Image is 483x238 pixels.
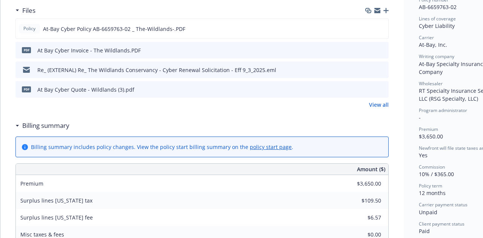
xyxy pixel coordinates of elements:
span: Amount ($) [357,165,385,173]
span: - [419,114,421,121]
div: At Bay Cyber Quote - Wildlands (3).pdf [37,86,134,94]
span: Policy term [419,183,442,189]
div: At Bay Cyber Invoice - The Wildlands.PDF [37,46,141,54]
span: Carrier [419,34,434,41]
span: Program administrator [419,107,467,114]
span: $3,650.00 [419,133,443,140]
span: Commission [419,164,445,170]
span: pdf [22,86,31,92]
span: Unpaid [419,209,437,216]
span: Carrier payment status [419,201,468,208]
input: 0.00 [337,178,386,189]
span: At-Bay Cyber Policy AB-6659763-02 _ The-Wildlands-.PDF [43,25,185,33]
span: PDF [22,47,31,53]
div: Files [15,6,35,15]
span: 10% / $365.00 [419,170,454,178]
span: Lines of coverage [419,15,456,22]
div: Billing summary [15,121,69,131]
span: Policy [22,25,37,32]
span: Surplus lines [US_STATE] fee [20,214,93,221]
a: View all [369,101,389,109]
button: preview file [379,46,386,54]
button: download file [367,66,373,74]
span: Client payment status [419,221,465,227]
input: 0.00 [337,195,386,206]
button: download file [367,46,373,54]
span: Premium [419,126,438,132]
button: preview file [378,25,385,33]
span: Writing company [419,53,454,60]
button: download file [366,25,372,33]
button: preview file [379,86,386,94]
span: Yes [419,152,428,159]
span: Surplus lines [US_STATE] tax [20,197,92,204]
span: AB-6659763-02 [419,3,457,11]
div: Billing summary includes policy changes. View the policy start billing summary on the . [31,143,293,151]
div: Re_ (EXTERNAL) Re_ The Wildlands Conservancy - Cyber Renewal Solicitation - Eff 9_3_2025.eml [37,66,276,74]
h3: Files [22,6,35,15]
span: Premium [20,180,43,187]
span: 12 months [419,189,446,197]
h3: Billing summary [22,121,69,131]
span: Wholesaler [419,80,443,87]
button: preview file [379,66,386,74]
span: At-Bay, Inc. [419,41,447,48]
span: Paid [419,227,430,235]
span: Misc taxes & fees [20,231,64,238]
button: download file [367,86,373,94]
a: policy start page [250,143,292,150]
input: 0.00 [337,212,386,223]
